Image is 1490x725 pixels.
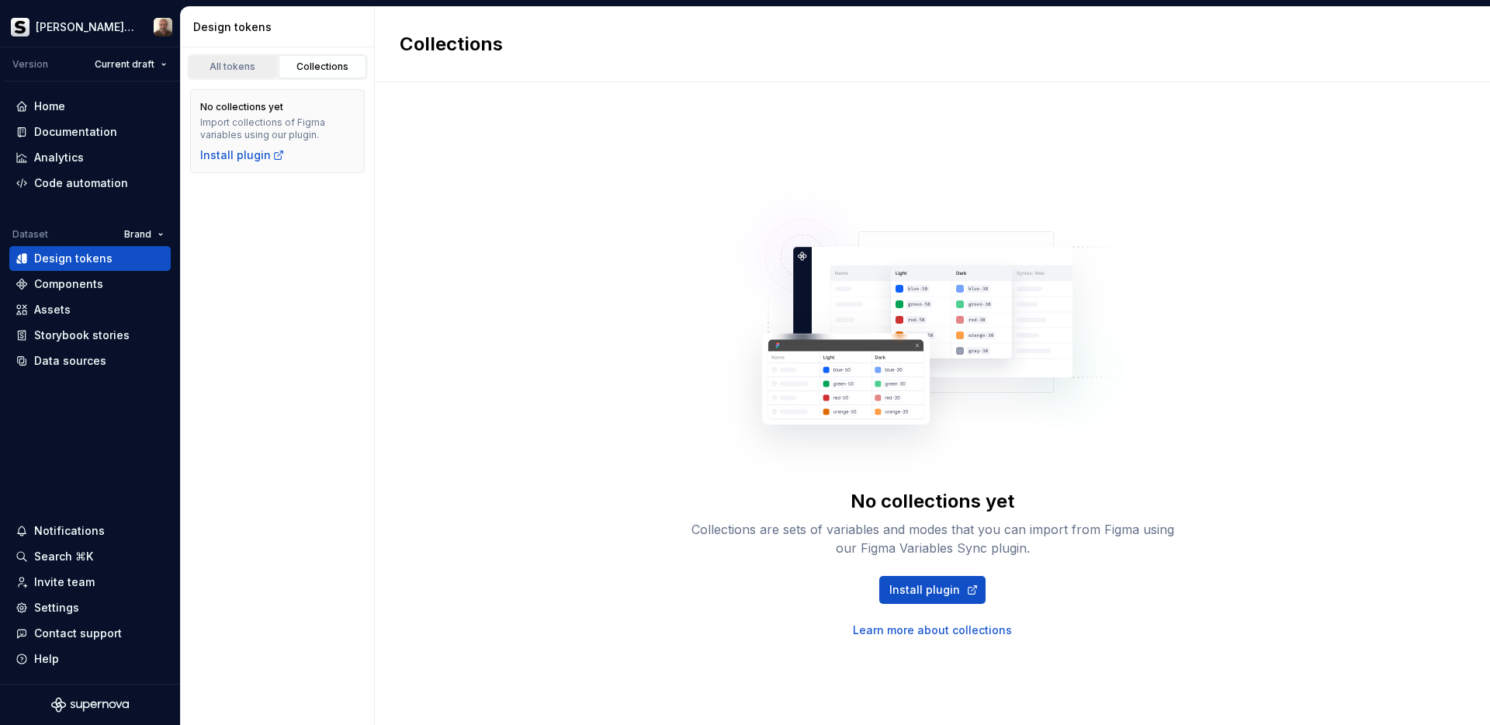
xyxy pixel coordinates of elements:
[124,228,151,241] span: Brand
[34,626,122,641] div: Contact support
[154,18,172,36] img: Simone
[889,582,960,598] span: Install plugin
[34,328,130,343] div: Storybook stories
[879,576,986,604] a: Install plugin
[9,519,171,543] button: Notifications
[88,54,174,75] button: Current draft
[9,595,171,620] a: Settings
[34,523,105,539] div: Notifications
[12,58,48,71] div: Version
[34,302,71,317] div: Assets
[200,101,283,113] div: No collections yet
[34,549,93,564] div: Search ⌘K
[34,600,79,616] div: Settings
[9,349,171,373] a: Data sources
[34,124,117,140] div: Documentation
[34,175,128,191] div: Code automation
[9,544,171,569] button: Search ⌘K
[851,489,1014,514] div: No collections yet
[95,58,154,71] span: Current draft
[9,145,171,170] a: Analytics
[200,116,355,141] div: Import collections of Figma variables using our plugin.
[9,246,171,271] a: Design tokens
[34,99,65,114] div: Home
[9,297,171,322] a: Assets
[11,18,29,36] img: 70f0b34c-1a93-4a5d-86eb-502ec58ca862.png
[9,621,171,646] button: Contact support
[9,171,171,196] a: Code automation
[9,570,171,595] a: Invite team
[684,520,1181,557] div: Collections are sets of variables and modes that you can import from Figma using our Figma Variab...
[9,323,171,348] a: Storybook stories
[9,647,171,671] button: Help
[194,61,272,73] div: All tokens
[3,10,177,43] button: [PERSON_NAME] PrismaSimone
[284,61,362,73] div: Collections
[117,224,171,245] button: Brand
[200,147,285,163] a: Install plugin
[9,120,171,144] a: Documentation
[9,272,171,297] a: Components
[34,276,103,292] div: Components
[34,251,113,266] div: Design tokens
[400,32,503,57] h2: Collections
[9,94,171,119] a: Home
[34,651,59,667] div: Help
[34,353,106,369] div: Data sources
[193,19,368,35] div: Design tokens
[34,150,84,165] div: Analytics
[853,623,1012,638] a: Learn more about collections
[51,697,129,713] svg: Supernova Logo
[12,228,48,241] div: Dataset
[34,574,95,590] div: Invite team
[36,19,135,35] div: [PERSON_NAME] Prisma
